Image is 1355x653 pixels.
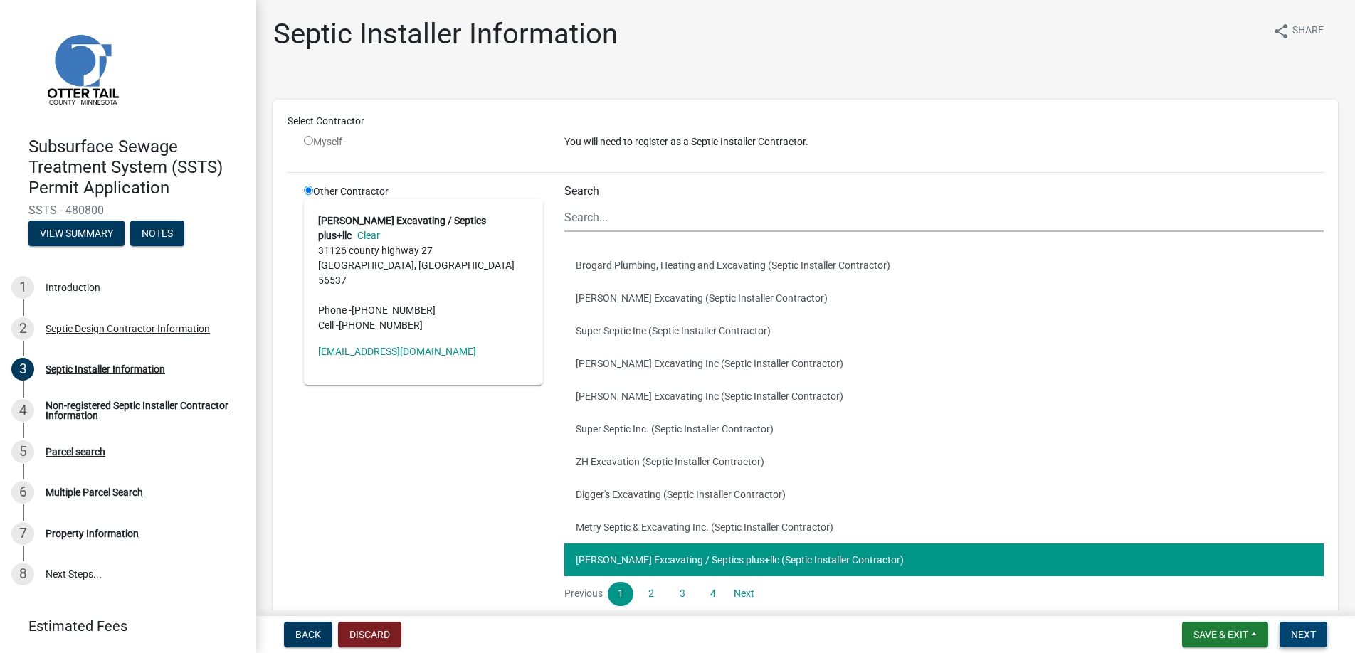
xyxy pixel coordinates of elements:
[11,612,233,640] a: Estimated Fees
[46,447,105,457] div: Parcel search
[46,400,233,420] div: Non-registered Septic Installer Contractor Information
[564,186,599,197] label: Search
[338,622,401,647] button: Discard
[11,481,34,504] div: 6
[1193,629,1248,640] span: Save & Exit
[1182,622,1268,647] button: Save & Exit
[564,582,1324,606] nav: Page navigation
[564,203,1324,232] input: Search...
[731,582,756,606] a: Next
[564,413,1324,445] button: Super Septic Inc. (Septic Installer Contractor)
[28,137,245,198] h4: Subsurface Sewage Treatment System (SSTS) Permit Application
[1280,622,1327,647] button: Next
[277,114,1334,129] div: Select Contractor
[352,304,436,316] span: [PHONE_NUMBER]
[608,582,633,606] a: 1
[564,543,1324,576] button: [PERSON_NAME] Excavating / Septics plus+llc (Septic Installer Contractor)
[295,629,321,640] span: Back
[304,134,543,149] div: Myself
[46,364,165,374] div: Septic Installer Information
[318,215,486,241] strong: [PERSON_NAME] Excavating / Septics plus+llc
[318,319,339,331] abbr: Cell -
[11,399,34,422] div: 4
[564,249,1324,282] button: Brogard Plumbing, Heating and Excavating (Septic Installer Contractor)
[11,276,34,299] div: 1
[273,17,618,51] h1: Septic Installer Information
[28,229,125,240] wm-modal-confirm: Summary
[28,15,135,122] img: Otter Tail County, Minnesota
[318,346,476,357] a: [EMAIL_ADDRESS][DOMAIN_NAME]
[11,317,34,340] div: 2
[318,213,529,333] address: 31126 county highway 27 [GEOGRAPHIC_DATA], [GEOGRAPHIC_DATA] 56537
[130,221,184,246] button: Notes
[11,440,34,463] div: 5
[11,563,34,585] div: 8
[11,522,34,545] div: 7
[318,304,352,316] abbr: Phone -
[11,358,34,381] div: 3
[1272,23,1290,40] i: share
[564,511,1324,543] button: Metry Septic & Excavating Inc. (Septic Installer Contractor)
[638,582,664,606] a: 2
[46,487,143,497] div: Multiple Parcel Search
[1261,17,1335,45] button: shareShare
[46,282,100,292] div: Introduction
[130,229,184,240] wm-modal-confirm: Notes
[670,582,695,606] a: 3
[564,282,1324,314] button: [PERSON_NAME] Excavating (Septic Installer Contractor)
[28,221,125,246] button: View Summary
[46,324,210,334] div: Septic Design Contractor Information
[564,478,1324,511] button: Digger's Excavating (Septic Installer Contractor)
[1291,629,1316,640] span: Next
[564,134,1324,149] p: You will need to register as a Septic Installer Contractor.
[564,380,1324,413] button: [PERSON_NAME] Excavating Inc (Septic Installer Contractor)
[1292,23,1324,40] span: Share
[700,582,726,606] a: 4
[46,529,139,538] div: Property Information
[564,445,1324,478] button: ZH Excavation (Septic Installer Contractor)
[564,314,1324,347] button: Super Septic Inc (Septic Installer Contractor)
[352,230,380,241] a: Clear
[564,347,1324,380] button: [PERSON_NAME] Excavating Inc (Septic Installer Contractor)
[293,184,554,640] div: Other Contractor
[339,319,423,331] span: [PHONE_NUMBER]
[28,203,228,217] span: SSTS - 480800
[284,622,332,647] button: Back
